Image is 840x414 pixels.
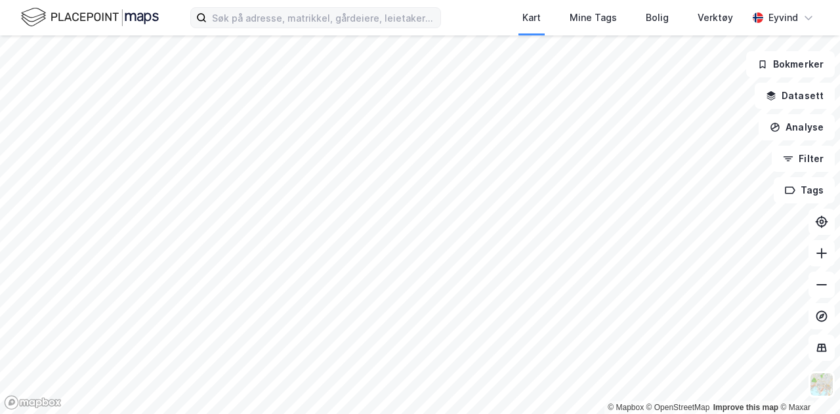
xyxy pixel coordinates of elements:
div: Bolig [646,10,669,26]
div: Kart [522,10,541,26]
div: Mine Tags [570,10,617,26]
img: logo.f888ab2527a4732fd821a326f86c7f29.svg [21,6,159,29]
div: Kontrollprogram for chat [774,351,840,414]
iframe: Chat Widget [774,351,840,414]
input: Søk på adresse, matrikkel, gårdeiere, leietakere eller personer [207,8,440,28]
div: Verktøy [698,10,733,26]
div: Eyvind [768,10,798,26]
